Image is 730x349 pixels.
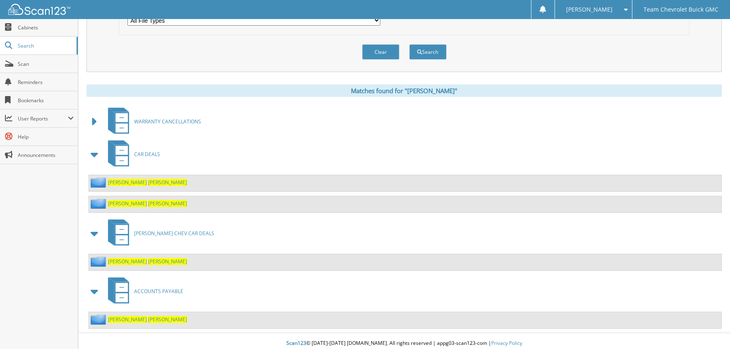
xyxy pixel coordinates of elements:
a: [PERSON_NAME] CHEV CAR DEALS [103,217,214,250]
span: [PERSON_NAME] [108,258,147,265]
a: CAR DEALS [103,138,160,171]
span: Reminders [18,79,74,86]
img: folder2.png [91,314,108,325]
span: [PERSON_NAME] CHEV CAR DEALS [134,230,214,237]
img: folder2.png [91,177,108,188]
span: Announcements [18,152,74,159]
span: Cabinets [18,24,74,31]
button: Search [409,44,447,60]
a: [PERSON_NAME] [PERSON_NAME] [108,179,187,186]
span: Scan [18,60,74,67]
span: Help [18,133,74,140]
a: [PERSON_NAME] [PERSON_NAME] [108,258,187,265]
button: Clear [362,44,399,60]
div: Matches found for "[PERSON_NAME]" [86,84,722,97]
img: scan123-logo-white.svg [8,4,70,15]
span: Search [18,42,72,49]
span: WARRANTY CANCELLATIONS [134,118,201,125]
img: folder2.png [91,198,108,209]
a: ACCOUNTS PAYABLE [103,275,183,308]
a: Privacy Policy [491,339,522,347]
iframe: Chat Widget [689,309,730,349]
span: [PERSON_NAME] [148,179,187,186]
span: Team Chevrolet Buick GMC [644,7,718,12]
span: [PERSON_NAME] [108,316,147,323]
span: User Reports [18,115,68,122]
span: [PERSON_NAME] [108,179,147,186]
span: [PERSON_NAME] [148,200,187,207]
span: CAR DEALS [134,151,160,158]
span: Bookmarks [18,97,74,104]
img: folder2.png [91,256,108,267]
span: [PERSON_NAME] [108,200,147,207]
span: [PERSON_NAME] [148,258,187,265]
span: ACCOUNTS PAYABLE [134,288,183,295]
span: [PERSON_NAME] [566,7,612,12]
a: WARRANTY CANCELLATIONS [103,105,201,138]
a: [PERSON_NAME] [PERSON_NAME] [108,316,187,323]
a: [PERSON_NAME] [PERSON_NAME] [108,200,187,207]
span: [PERSON_NAME] [148,316,187,323]
span: Scan123 [286,339,306,347]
